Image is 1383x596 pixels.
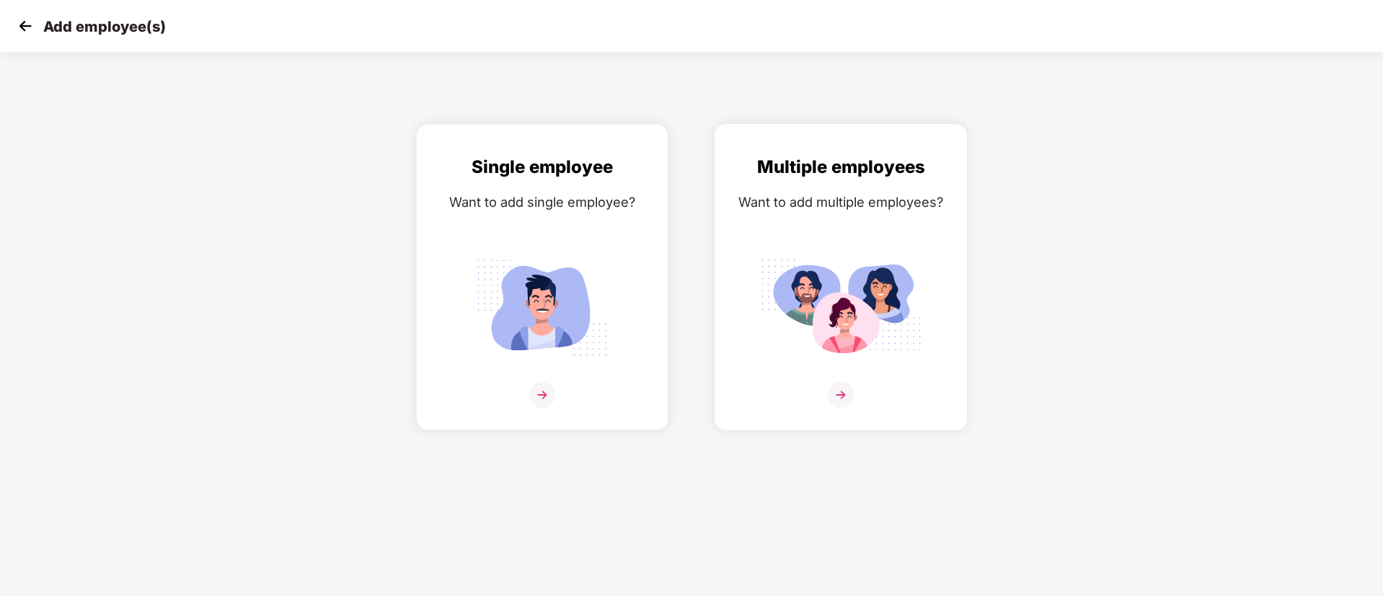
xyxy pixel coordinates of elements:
img: svg+xml;base64,PHN2ZyB4bWxucz0iaHR0cDovL3d3dy53My5vcmcvMjAwMC9zdmciIGlkPSJTaW5nbGVfZW1wbG95ZWUiIH... [461,252,623,364]
div: Want to add single employee? [431,192,653,213]
div: Single employee [431,154,653,181]
div: Want to add multiple employees? [730,192,952,213]
p: Add employee(s) [43,18,166,35]
img: svg+xml;base64,PHN2ZyB4bWxucz0iaHR0cDovL3d3dy53My5vcmcvMjAwMC9zdmciIGlkPSJNdWx0aXBsZV9lbXBsb3llZS... [760,252,922,364]
div: Multiple employees [730,154,952,181]
img: svg+xml;base64,PHN2ZyB4bWxucz0iaHR0cDovL3d3dy53My5vcmcvMjAwMC9zdmciIHdpZHRoPSIzNiIgaGVpZ2h0PSIzNi... [828,382,854,408]
img: svg+xml;base64,PHN2ZyB4bWxucz0iaHR0cDovL3d3dy53My5vcmcvMjAwMC9zdmciIHdpZHRoPSIzNiIgaGVpZ2h0PSIzNi... [529,382,555,408]
img: svg+xml;base64,PHN2ZyB4bWxucz0iaHR0cDovL3d3dy53My5vcmcvMjAwMC9zdmciIHdpZHRoPSIzMCIgaGVpZ2h0PSIzMC... [14,15,36,37]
